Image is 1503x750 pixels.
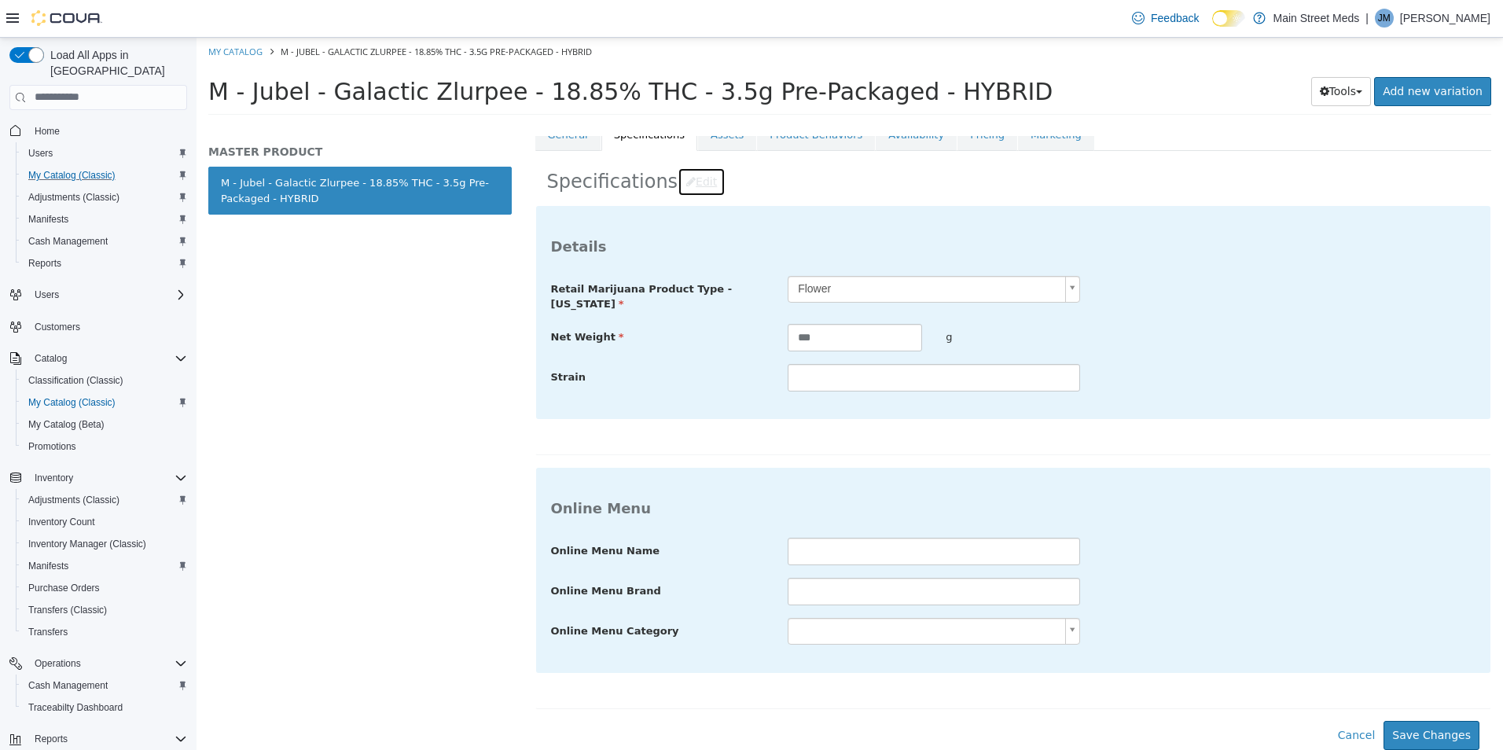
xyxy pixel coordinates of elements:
[16,621,193,643] button: Transfers
[355,547,465,559] span: Online Menu Brand
[22,601,113,619] a: Transfers (Classic)
[3,315,193,338] button: Customers
[28,257,61,270] span: Reports
[16,577,193,599] button: Purchase Orders
[28,604,107,616] span: Transfers (Classic)
[737,286,895,314] div: g
[28,701,123,714] span: Traceabilty Dashboard
[1133,683,1187,712] button: Cancel
[28,213,68,226] span: Manifests
[35,657,81,670] span: Operations
[22,232,187,251] span: Cash Management
[28,494,119,506] span: Adjustments (Classic)
[28,582,100,594] span: Purchase Orders
[592,239,862,264] span: Flower
[3,119,193,142] button: Home
[22,676,187,695] span: Cash Management
[22,371,187,390] span: Classification (Classic)
[22,210,187,229] span: Manifests
[22,579,187,597] span: Purchase Orders
[1378,9,1391,28] span: JM
[16,599,193,621] button: Transfers (Classic)
[35,472,73,484] span: Inventory
[1212,27,1213,28] span: Dark Mode
[355,245,536,273] span: Retail Marijuana Product Type - [US_STATE]
[22,415,187,434] span: My Catalog (Beta)
[28,121,187,141] span: Home
[22,254,68,273] a: Reports
[22,579,106,597] a: Purchase Orders
[3,728,193,750] button: Reports
[28,317,187,336] span: Customers
[1212,10,1245,27] input: Dark Mode
[22,210,75,229] a: Manifests
[1115,39,1175,68] button: Tools
[28,285,65,304] button: Users
[22,415,111,434] a: My Catalog (Beta)
[28,654,87,673] button: Operations
[44,47,187,79] span: Load All Apps in [GEOGRAPHIC_DATA]
[1375,9,1394,28] div: Josh Mowery
[28,318,86,336] a: Customers
[16,511,193,533] button: Inventory Count
[16,186,193,208] button: Adjustments (Classic)
[481,130,529,159] button: Edit
[22,698,129,717] a: Traceabilty Dashboard
[28,147,53,160] span: Users
[3,467,193,489] button: Inventory
[1273,9,1360,28] p: Main Street Meds
[22,144,187,163] span: Users
[3,347,193,369] button: Catalog
[22,188,126,207] a: Adjustments (Classic)
[12,8,66,20] a: My Catalog
[1126,2,1205,34] a: Feedback
[355,587,483,599] span: Online Menu Category
[28,374,123,387] span: Classification (Classic)
[16,675,193,697] button: Cash Management
[22,623,74,642] a: Transfers
[28,235,108,248] span: Cash Management
[31,10,102,26] img: Cova
[35,289,59,301] span: Users
[28,418,105,431] span: My Catalog (Beta)
[35,352,67,365] span: Catalog
[355,293,428,305] span: Net Weight
[28,626,68,638] span: Transfers
[16,252,193,274] button: Reports
[35,733,68,745] span: Reports
[22,557,75,575] a: Manifests
[28,469,79,487] button: Inventory
[22,393,187,412] span: My Catalog (Classic)
[28,169,116,182] span: My Catalog (Classic)
[3,284,193,306] button: Users
[22,188,187,207] span: Adjustments (Classic)
[22,166,122,185] a: My Catalog (Classic)
[28,730,187,748] span: Reports
[35,125,60,138] span: Home
[1365,9,1369,28] p: |
[22,144,59,163] a: Users
[84,8,395,20] span: M - Jubel - Galactic Zlurpee - 18.85% THC - 3.5g Pre-Packaged - HYBRID
[16,533,193,555] button: Inventory Manager (Classic)
[22,676,114,695] a: Cash Management
[22,535,153,553] a: Inventory Manager (Classic)
[22,513,101,531] a: Inventory Count
[22,371,130,390] a: Classification (Classic)
[28,654,187,673] span: Operations
[22,513,187,531] span: Inventory Count
[28,440,76,453] span: Promotions
[16,555,193,577] button: Manifests
[28,349,73,368] button: Catalog
[22,623,187,642] span: Transfers
[12,40,856,68] span: M - Jubel - Galactic Zlurpee - 18.85% THC - 3.5g Pre-Packaged - HYBRID
[355,507,464,519] span: Online Menu Name
[22,698,187,717] span: Traceabilty Dashboard
[28,730,74,748] button: Reports
[16,697,193,719] button: Traceabilty Dashboard
[16,489,193,511] button: Adjustments (Classic)
[12,129,315,177] a: M - Jubel - Galactic Zlurpee - 18.85% THC - 3.5g Pre-Packaged - HYBRID
[22,437,83,456] a: Promotions
[1400,9,1490,28] p: [PERSON_NAME]
[22,254,187,273] span: Reports
[22,491,187,509] span: Adjustments (Classic)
